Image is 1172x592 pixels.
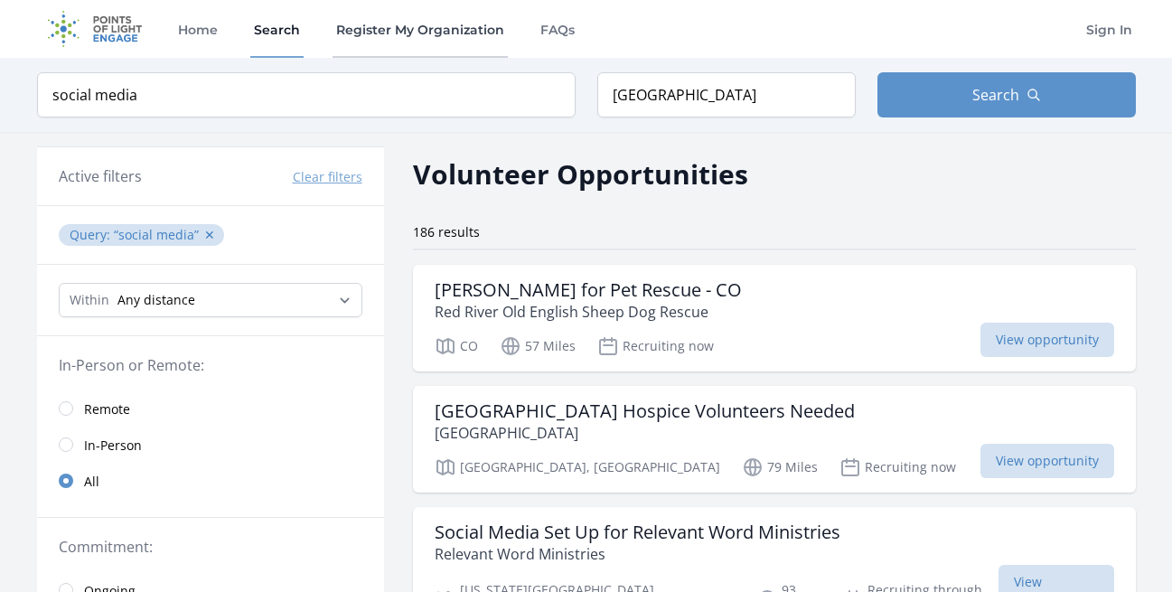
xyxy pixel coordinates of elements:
a: In-Person [37,427,384,463]
button: ✕ [204,226,215,244]
p: 79 Miles [742,456,818,478]
h2: Volunteer Opportunities [413,154,748,194]
h3: Active filters [59,165,142,187]
button: Search [877,72,1136,117]
button: Clear filters [293,168,362,186]
span: Search [972,84,1019,106]
p: Relevant Word Ministries [435,543,840,565]
a: [GEOGRAPHIC_DATA] Hospice Volunteers Needed [GEOGRAPHIC_DATA] [GEOGRAPHIC_DATA], [GEOGRAPHIC_DATA... [413,386,1136,493]
span: Remote [84,400,130,418]
q: social media [114,226,199,243]
a: All [37,463,384,499]
span: View opportunity [980,323,1114,357]
span: In-Person [84,437,142,455]
p: [GEOGRAPHIC_DATA], [GEOGRAPHIC_DATA] [435,456,720,478]
legend: Commitment: [59,536,362,558]
h3: Social Media Set Up for Relevant Word Ministries [435,522,840,543]
legend: In-Person or Remote: [59,354,362,376]
p: [GEOGRAPHIC_DATA] [435,422,855,444]
h3: [PERSON_NAME] for Pet Rescue - CO [435,279,742,301]
select: Search Radius [59,283,362,317]
a: Remote [37,390,384,427]
a: [PERSON_NAME] for Pet Rescue - CO Red River Old English Sheep Dog Rescue CO 57 Miles Recruiting n... [413,265,1136,371]
h3: [GEOGRAPHIC_DATA] Hospice Volunteers Needed [435,400,855,422]
p: 57 Miles [500,335,576,357]
p: Recruiting now [839,456,956,478]
p: CO [435,335,478,357]
span: 186 results [413,223,480,240]
p: Recruiting now [597,335,714,357]
input: Keyword [37,72,576,117]
input: Location [597,72,856,117]
p: Red River Old English Sheep Dog Rescue [435,301,742,323]
span: Query : [70,226,114,243]
span: View opportunity [980,444,1114,478]
span: All [84,473,99,491]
